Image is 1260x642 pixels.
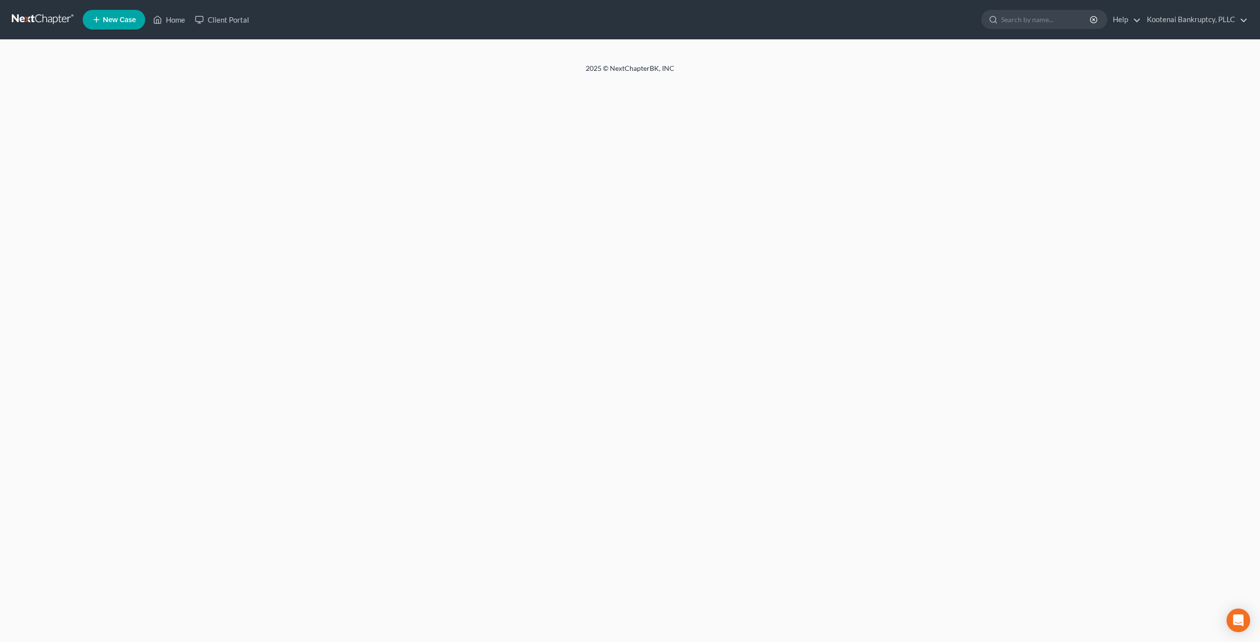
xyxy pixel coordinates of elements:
a: Home [148,11,190,29]
div: Open Intercom Messenger [1227,609,1250,632]
input: Search by name... [1001,10,1091,29]
div: 2025 © NextChapterBK, INC [349,63,911,81]
a: Kootenai Bankruptcy, PLLC [1142,11,1248,29]
a: Client Portal [190,11,254,29]
span: New Case [103,16,136,24]
a: Help [1108,11,1141,29]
